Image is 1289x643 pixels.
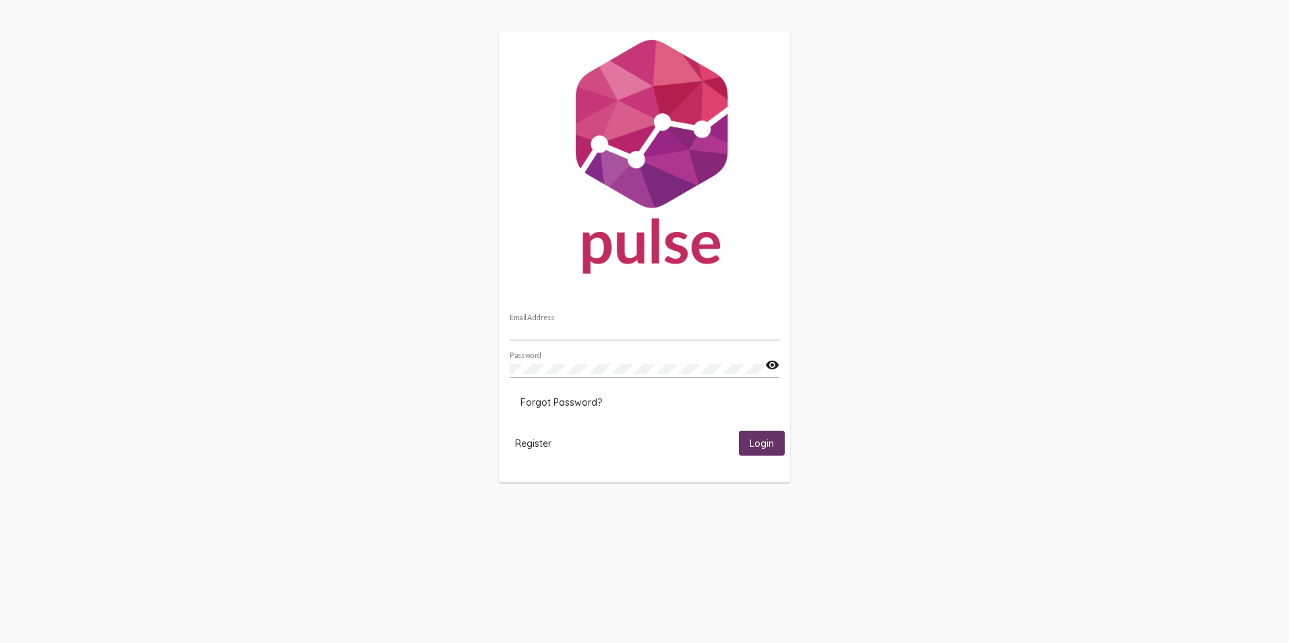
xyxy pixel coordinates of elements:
[499,32,790,287] img: Pulse For Good Logo
[750,437,774,450] span: Login
[515,437,551,450] span: Register
[510,390,613,415] button: Forgot Password?
[765,357,779,373] mat-icon: visibility
[504,431,562,456] button: Register
[739,431,785,456] button: Login
[520,396,602,408] span: Forgot Password?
